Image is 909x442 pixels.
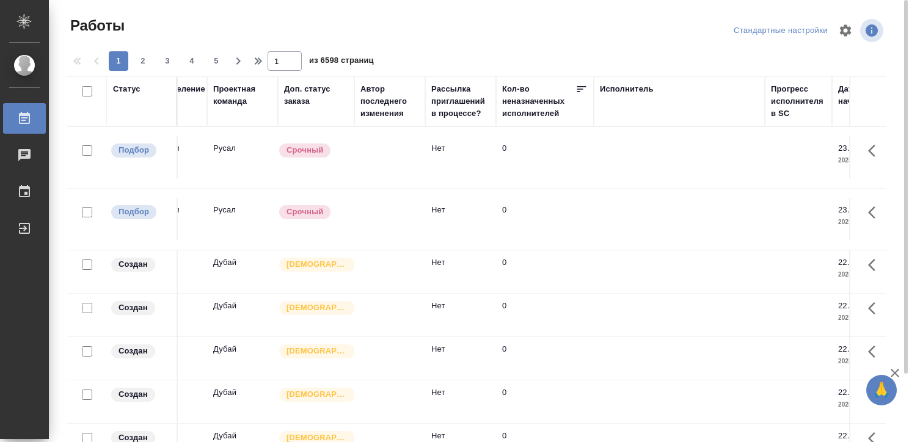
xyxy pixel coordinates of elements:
span: Посмотреть информацию [860,19,886,42]
span: 2 [133,55,153,67]
div: Дата начала [838,83,875,107]
p: 22.08, [838,258,861,267]
td: 0 [496,250,594,293]
span: 4 [182,55,202,67]
div: Заказ еще не согласован с клиентом, искать исполнителей рано [110,300,170,316]
div: Доп. статус заказа [284,83,348,107]
div: Заказ еще не согласован с клиентом, искать исполнителей рано [110,256,170,273]
p: 22.08, [838,301,861,310]
td: Дубай [207,294,278,336]
td: 0 [496,198,594,241]
div: Статус [113,83,141,95]
p: Создан [119,258,148,270]
span: 🙏 [871,377,892,403]
p: 22.08, [838,344,861,353]
button: Здесь прячутся важные кнопки [861,380,890,410]
button: Здесь прячутся важные кнопки [861,136,890,165]
td: Русал [207,198,278,241]
button: 2 [133,51,153,71]
span: из 6598 страниц [309,53,374,71]
p: 2025 [838,154,887,167]
div: Автор последнего изменения [360,83,419,120]
button: Здесь прячутся важные кнопки [861,198,890,227]
p: 2025 [838,399,887,411]
div: Проектная команда [213,83,272,107]
p: 2025 [838,216,887,228]
td: Нет [425,294,496,336]
p: [DEMOGRAPHIC_DATA] [287,302,348,314]
div: Можно подбирать исполнителей [110,142,170,159]
button: Здесь прячутся важные кнопки [861,294,890,323]
p: Подбор [119,144,149,156]
span: 3 [158,55,177,67]
p: 23.08, [838,205,861,214]
div: Заказ еще не согласован с клиентом, искать исполнителей рано [110,343,170,360]
p: 23.08, [838,143,861,153]
td: 0 [496,337,594,380]
p: [DEMOGRAPHIC_DATA] [287,258,348,270]
button: 4 [182,51,202,71]
p: Срочный [287,144,323,156]
p: 2025 [838,312,887,324]
td: Нет [425,380,496,423]
div: Заказ еще не согласован с клиентом, искать исполнителей рано [110,386,170,403]
span: 5 [206,55,226,67]
p: 22.08, [838,388,861,397]
div: Можно подбирать исполнителей [110,204,170,220]
p: Создан [119,345,148,357]
div: Кол-во неназначенных исполнителей [502,83,575,120]
td: 0 [496,136,594,179]
button: Здесь прячутся важные кнопки [861,250,890,280]
p: 22.08, [838,431,861,440]
button: Здесь прячутся важные кнопки [861,337,890,366]
p: [DEMOGRAPHIC_DATA] [287,345,348,357]
td: 0 [496,294,594,336]
td: Дубай [207,250,278,293]
td: 0 [496,380,594,423]
p: Создан [119,388,148,400]
td: Нет [425,198,496,241]
p: 2025 [838,355,887,368]
button: 5 [206,51,226,71]
td: Нет [425,250,496,293]
td: Дубай [207,337,278,380]
div: Прогресс исполнителя в SC [771,83,826,120]
td: Дубай [207,380,278,423]
p: Подбор [119,206,149,218]
span: Настроить таблицу [831,16,860,45]
p: Создан [119,302,148,314]
div: Рассылка приглашений в процессе? [431,83,490,120]
button: 🙏 [866,375,897,405]
div: split button [731,21,831,40]
td: Нет [425,337,496,380]
td: Русал [207,136,278,179]
p: Срочный [287,206,323,218]
span: Работы [67,16,125,35]
p: [DEMOGRAPHIC_DATA] [287,388,348,400]
div: Исполнитель [600,83,654,95]
p: 2025 [838,269,887,281]
button: 3 [158,51,177,71]
td: Нет [425,136,496,179]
